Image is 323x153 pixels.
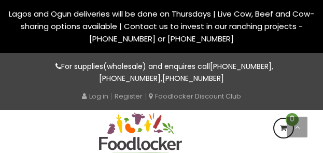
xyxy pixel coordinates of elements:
span: | [145,91,147,101]
span: | [110,91,113,101]
span: 0 [286,113,299,126]
a: [PHONE_NUMBER] [210,61,272,72]
span: Lagos and Ogun deliveries will be done on Thursdays | Live Cow, Beef and Cow-sharing options avai... [9,8,314,44]
a: Log in [82,91,108,101]
a: Foodlocker Discount Club [149,91,241,101]
a: [PHONE_NUMBER] [99,73,161,84]
p: For supplies(wholesale) and enquires call , , [30,61,294,85]
a: [PHONE_NUMBER] [162,73,224,84]
a: Register [115,91,143,101]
